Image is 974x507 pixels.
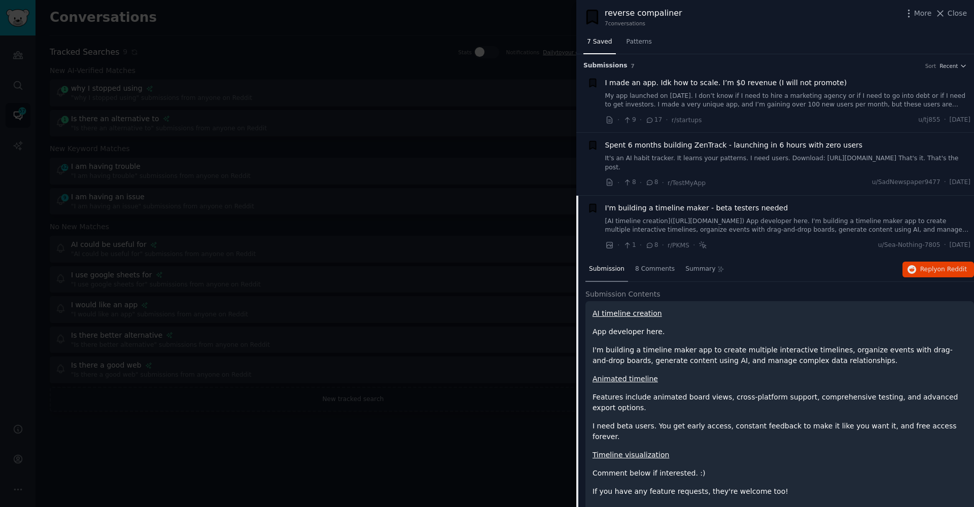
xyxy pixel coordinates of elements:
[593,375,658,383] a: Animated timeline
[950,116,970,125] span: [DATE]
[605,203,788,213] a: I'm building a timeline maker - beta testers needed
[662,177,664,188] span: ·
[605,78,847,88] a: I made an app. Idk how to scale. I’m $0 revenue (I will not promote)
[593,451,669,459] a: Timeline visualization
[693,240,695,250] span: ·
[635,265,675,274] span: 8 Comments
[589,265,624,274] span: Submission
[914,8,932,19] span: More
[645,178,658,187] span: 8
[668,179,706,187] span: r/TestMyApp
[617,115,619,125] span: ·
[948,8,967,19] span: Close
[585,289,660,300] span: Submission Contents
[593,309,662,317] a: AI timeline creation
[605,154,971,172] a: It's an AI habit tracker. It learns your patterns. I need users. Download: [URL][DOMAIN_NAME] Tha...
[631,63,635,69] span: 7
[593,468,967,479] p: Comment below if interested. :)
[605,7,682,20] div: reverse compaliner
[944,241,946,250] span: ·
[623,178,636,187] span: 8
[623,116,636,125] span: 9
[672,117,702,124] span: r/startups
[605,140,863,151] a: Spent 6 months building ZenTrack - launching in 6 hours with zero users
[605,20,682,27] div: 7 conversation s
[937,266,967,273] span: on Reddit
[583,61,628,70] span: Submission s
[640,177,642,188] span: ·
[872,178,941,187] span: u/SadNewspaper9477
[640,240,642,250] span: ·
[878,241,941,250] span: u/Sea-Nothing-7805
[935,8,967,19] button: Close
[918,116,940,125] span: u/tj855
[950,241,970,250] span: [DATE]
[903,8,932,19] button: More
[627,38,652,47] span: Patterns
[940,62,958,69] span: Recent
[940,62,967,69] button: Recent
[944,116,946,125] span: ·
[685,265,715,274] span: Summary
[925,62,936,69] div: Sort
[593,421,967,442] p: I need beta users. You get early access, constant feedback to make it like you want it, and free ...
[605,217,971,235] a: [AI timeline creation]([URL][DOMAIN_NAME]) App developer here. I'm building a timeline maker app ...
[593,345,967,366] p: I'm building a timeline maker app to create multiple interactive timelines, organize events with ...
[640,115,642,125] span: ·
[593,486,967,497] p: If you have any feature requests, they're welcome too!
[587,38,612,47] span: 7 Saved
[593,327,967,337] p: App developer here.
[617,177,619,188] span: ·
[623,34,655,55] a: Patterns
[902,262,974,278] button: Replyon Reddit
[666,115,668,125] span: ·
[593,392,967,413] p: Features include animated board views, cross-platform support, comprehensive testing, and advance...
[668,242,689,249] span: r/PKMS
[662,240,664,250] span: ·
[950,178,970,187] span: [DATE]
[605,92,971,110] a: My app launched on [DATE]. I don’t know if I need to hire a marketing agency or if I need to go i...
[944,178,946,187] span: ·
[645,116,662,125] span: 17
[623,241,636,250] span: 1
[645,241,658,250] span: 8
[583,34,616,55] a: 7 Saved
[920,265,967,274] span: Reply
[617,240,619,250] span: ·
